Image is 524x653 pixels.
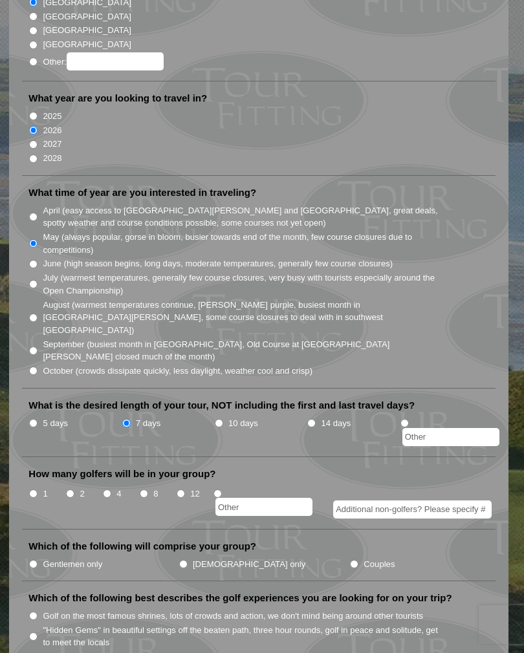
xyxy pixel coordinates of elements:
input: Other [215,498,312,516]
label: 2025 [43,110,61,123]
label: 7 days [136,417,161,430]
label: Which of the following best describes the golf experiences you are looking for on your trip? [28,592,452,605]
label: What time of year are you interested in traveling? [28,186,256,199]
label: Which of the following will comprise your group? [28,540,256,553]
label: September (busiest month in [GEOGRAPHIC_DATA], Old Course at [GEOGRAPHIC_DATA][PERSON_NAME] close... [43,338,442,363]
label: Other: [43,52,163,70]
label: "Hidden Gems" in beautiful settings off the beaten path, three hour rounds, golf in peace and sol... [43,624,442,649]
label: April (easy access to [GEOGRAPHIC_DATA][PERSON_NAME] and [GEOGRAPHIC_DATA], great deals, spotty w... [43,204,442,230]
label: 8 [153,487,158,500]
input: Other [402,428,499,446]
label: Golf on the most famous shrines, lots of crowds and action, we don't mind being around other tour... [43,610,423,623]
input: Additional non-golfers? Please specify # [333,500,492,519]
label: [GEOGRAPHIC_DATA] [43,10,131,23]
label: June (high season begins, long days, moderate temperatures, generally few course closures) [43,257,393,270]
label: May (always popular, gorse in bloom, busier towards end of the month, few course closures due to ... [43,231,442,256]
label: 12 [190,487,200,500]
label: July (warmest temperatures, generally few course closures, very busy with tourists especially aro... [43,272,442,297]
label: 2028 [43,152,61,165]
label: What year are you looking to travel in? [28,92,207,105]
label: 10 days [228,417,258,430]
label: October (crowds dissipate quickly, less daylight, weather cool and crisp) [43,365,312,378]
label: 2026 [43,124,61,137]
label: Couples [364,558,395,571]
label: [DEMOGRAPHIC_DATA] only [193,558,305,571]
label: 1 [43,487,47,500]
label: [GEOGRAPHIC_DATA] [43,24,131,37]
label: [GEOGRAPHIC_DATA] [43,38,131,51]
label: 4 [116,487,121,500]
input: Other: [67,52,164,70]
label: August (warmest temperatures continue, [PERSON_NAME] purple, busiest month in [GEOGRAPHIC_DATA][P... [43,299,442,337]
label: Gentlemen only [43,558,102,571]
label: 2 [80,487,84,500]
label: 14 days [321,417,351,430]
label: How many golfers will be in your group? [28,467,215,480]
label: 5 days [43,417,68,430]
label: What is the desired length of your tour, NOT including the first and last travel days? [28,399,415,412]
label: 2027 [43,138,61,151]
